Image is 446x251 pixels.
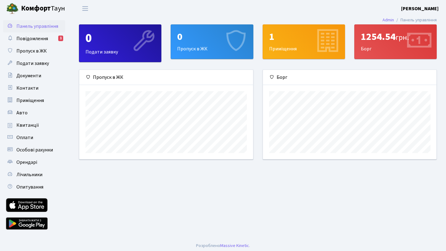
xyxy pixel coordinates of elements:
[79,70,253,85] div: Пропуск в ЖК
[263,70,437,85] div: Борг
[16,60,49,67] span: Подати заявку
[77,3,93,14] button: Переключити навігацію
[16,147,53,153] span: Особові рахунки
[3,20,65,32] a: Панель управління
[220,242,249,249] a: Massive Kinetic
[16,35,48,42] span: Повідомлення
[3,32,65,45] a: Повідомлення1
[16,85,38,91] span: Контакти
[263,25,345,59] div: Приміщення
[3,131,65,144] a: Оплати
[355,25,436,59] div: Борг
[196,242,250,249] div: Розроблено .
[16,122,39,129] span: Квитанції
[3,70,65,82] a: Документи
[177,31,247,43] div: 0
[383,17,394,23] a: Admin
[361,31,430,43] div: 1254.54
[85,31,155,46] div: 0
[269,31,339,43] div: 1
[16,72,41,79] span: Документи
[3,45,65,57] a: Пропуск в ЖК
[3,94,65,107] a: Приміщення
[3,82,65,94] a: Контакти
[16,48,47,54] span: Пропуск в ЖК
[3,144,65,156] a: Особові рахунки
[16,134,33,141] span: Оплати
[3,181,65,193] a: Опитування
[171,25,253,59] div: Пропуск в ЖК
[3,168,65,181] a: Лічильники
[3,119,65,131] a: Квитанції
[16,159,37,166] span: Орендарі
[394,17,437,23] li: Панель управління
[3,57,65,70] a: Подати заявку
[21,3,65,14] span: Таун
[373,14,446,27] nav: breadcrumb
[16,171,42,178] span: Лічильники
[79,25,161,62] div: Подати заявку
[79,24,161,62] a: 0Подати заявку
[16,97,44,104] span: Приміщення
[6,2,19,15] img: logo.png
[58,36,63,41] div: 1
[16,23,58,30] span: Панель управління
[16,184,43,190] span: Опитування
[171,24,253,59] a: 0Пропуск в ЖК
[3,107,65,119] a: Авто
[401,5,439,12] a: [PERSON_NAME]
[396,32,409,43] span: грн.
[263,24,345,59] a: 1Приміщення
[3,156,65,168] a: Орендарі
[21,3,51,13] b: Комфорт
[16,109,28,116] span: Авто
